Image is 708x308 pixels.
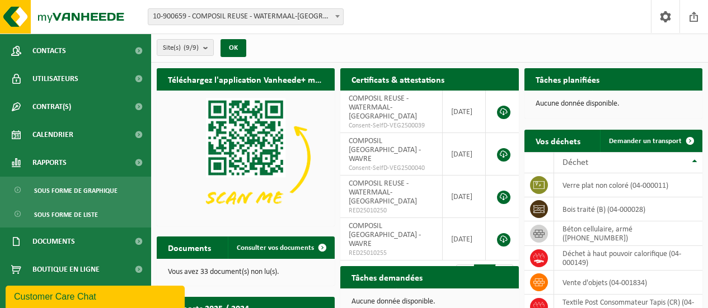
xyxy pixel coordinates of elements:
[349,179,417,206] span: COMPOSIL REUSE - WATERMAAL-[GEOGRAPHIC_DATA]
[351,298,507,306] p: Aucune donnée disponible.
[237,244,314,252] span: Consulter vos documents
[32,65,78,93] span: Utilisateurs
[349,137,421,163] span: COMPOSIL [GEOGRAPHIC_DATA] - WAVRE
[32,228,75,255] span: Documents
[168,268,323,276] p: Vous avez 33 document(s) non lu(s).
[163,40,199,56] span: Site(s)
[443,176,486,218] td: [DATE]
[340,266,434,288] h2: Tâches demandées
[536,100,691,108] p: Aucune donnée disponible.
[554,271,702,295] td: vente d'objets (04-001834)
[609,138,682,145] span: Demander un transport
[32,121,73,149] span: Calendrier
[228,236,334,259] a: Consulter vos documents
[32,93,71,121] span: Contrat(s)
[184,44,199,51] count: (9/9)
[157,236,222,258] h2: Documents
[443,133,486,176] td: [DATE]
[524,68,611,90] h2: Tâches planifiées
[157,91,335,224] img: Download de VHEPlus App
[349,164,434,173] span: Consent-SelfD-VEG2500040
[32,255,100,283] span: Boutique en ligne
[340,68,456,90] h2: Certificats & attestations
[34,180,118,201] span: Sous forme de graphique
[221,39,246,57] button: OK
[349,222,421,248] span: COMPOSIL [GEOGRAPHIC_DATA] - WAVRE
[554,221,702,246] td: béton cellulaire, armé ([PHONE_NUMBER])
[349,206,434,215] span: RED25010250
[443,218,486,260] td: [DATE]
[349,94,417,121] span: COMPOSIL REUSE - WATERMAAL-[GEOGRAPHIC_DATA]
[600,130,701,152] a: Demander un transport
[554,246,702,271] td: déchet à haut pouvoir calorifique (04-000149)
[157,68,335,90] h2: Téléchargez l'application Vanheede+ maintenant!
[32,37,66,65] span: Contacts
[148,8,344,25] span: 10-900659 - COMPOSIL REUSE - WATERMAAL-BOSVOORDE
[349,121,434,130] span: Consent-SelfD-VEG2500039
[524,130,592,151] h2: Vos déchets
[443,91,486,133] td: [DATE]
[554,173,702,197] td: verre plat non coloré (04-000011)
[562,158,588,167] span: Déchet
[157,39,214,56] button: Site(s)(9/9)
[3,179,148,201] a: Sous forme de graphique
[32,149,67,177] span: Rapports
[34,204,98,225] span: Sous forme de liste
[554,197,702,221] td: bois traité (B) (04-000028)
[148,9,343,25] span: 10-900659 - COMPOSIL REUSE - WATERMAAL-BOSVOORDE
[349,249,434,258] span: RED25010255
[6,283,187,308] iframe: chat widget
[3,203,148,225] a: Sous forme de liste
